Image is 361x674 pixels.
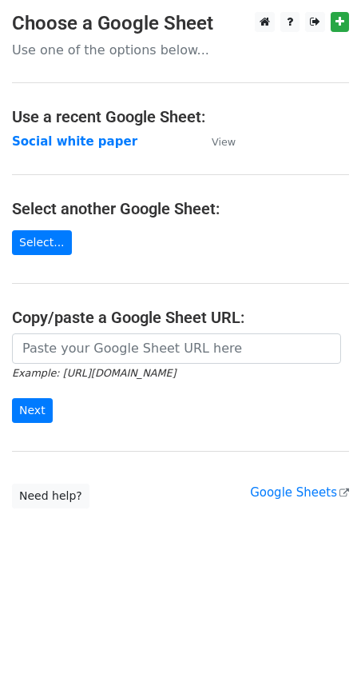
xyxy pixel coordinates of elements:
[12,484,89,508] a: Need help?
[12,398,53,423] input: Next
[12,107,349,126] h4: Use a recent Google Sheet:
[12,199,349,218] h4: Select another Google Sheet:
[12,12,349,35] h3: Choose a Google Sheet
[12,333,341,364] input: Paste your Google Sheet URL here
[12,367,176,379] small: Example: [URL][DOMAIN_NAME]
[12,134,137,149] a: Social white paper
[12,42,349,58] p: Use one of the options below...
[12,308,349,327] h4: Copy/paste a Google Sheet URL:
[212,136,236,148] small: View
[196,134,236,149] a: View
[12,230,72,255] a: Select...
[250,485,349,500] a: Google Sheets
